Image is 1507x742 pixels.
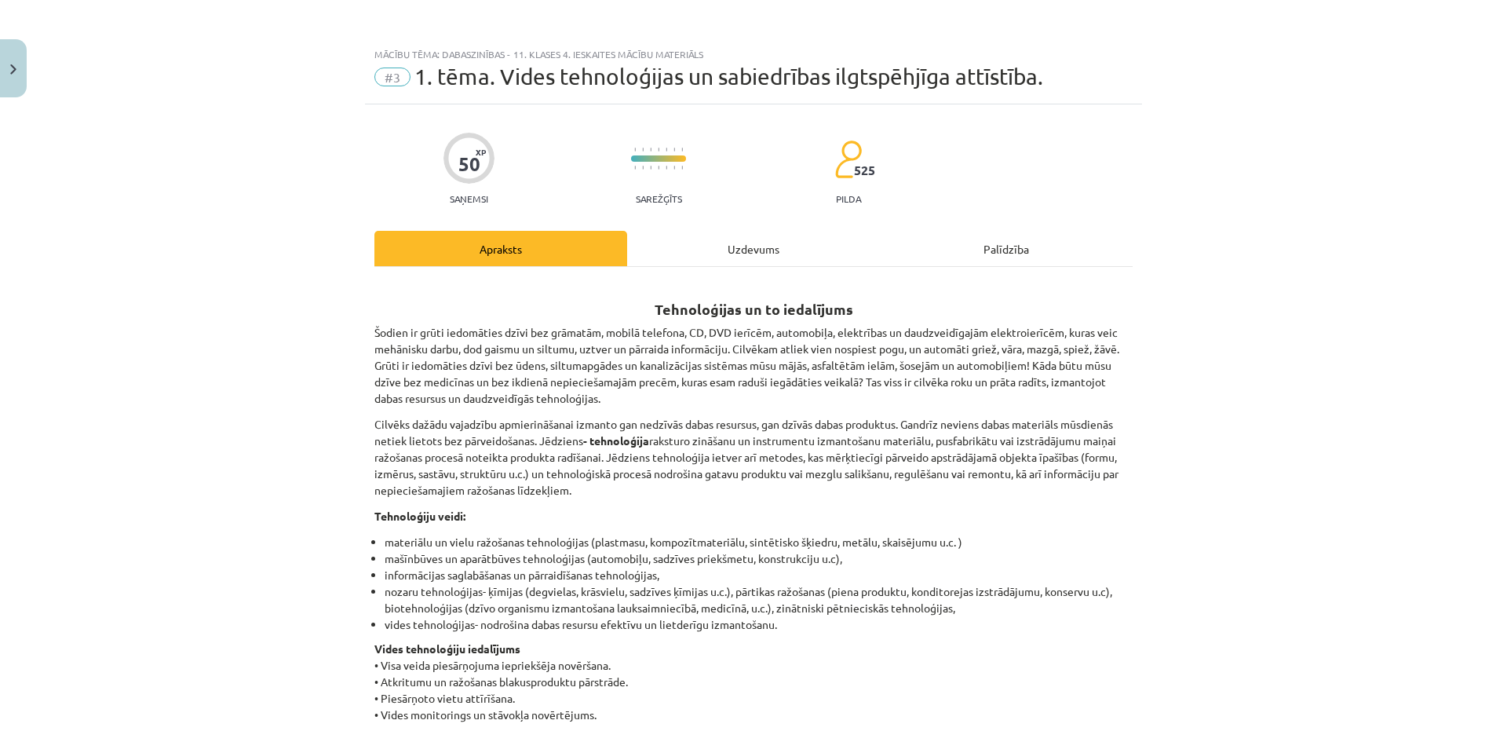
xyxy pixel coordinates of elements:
p: • Visa veida piesārņojuma iepriekšēja novēršana. • Atkritumu un ražošanas blakusproduktu pārstrād... [374,641,1133,723]
img: icon-short-line-57e1e144782c952c97e751825c79c345078a6d821885a25fce030b3d8c18986b.svg [666,166,667,170]
p: Sarežģīts [636,193,682,204]
span: 1. tēma. Vides tehnoloģijas un sabiedrības ilgtspēhjīga attīstība. [414,64,1043,90]
li: materiālu un vielu ražošanas tehnoloģijas (plastmasu, kompozītmateriālu, sintētisko šķiedru, metā... [385,534,1133,550]
img: icon-short-line-57e1e144782c952c97e751825c79c345078a6d821885a25fce030b3d8c18986b.svg [642,148,644,152]
b: - tehnoloģija [583,433,649,448]
img: icon-short-line-57e1e144782c952c97e751825c79c345078a6d821885a25fce030b3d8c18986b.svg [666,148,667,152]
p: Saņemsi [443,193,494,204]
li: vides tehnoloģijas- nodrošina dabas resursu efektīvu un lietderīgu izmantošanu. [385,616,1133,633]
b: Vides tehnoloģiju iedalījums [374,641,520,656]
img: icon-short-line-57e1e144782c952c97e751825c79c345078a6d821885a25fce030b3d8c18986b.svg [642,166,644,170]
b: Tehnoloģijas un to iedalījums [655,300,853,318]
span: XP [476,148,486,156]
img: icon-short-line-57e1e144782c952c97e751825c79c345078a6d821885a25fce030b3d8c18986b.svg [658,166,659,170]
img: icon-short-line-57e1e144782c952c97e751825c79c345078a6d821885a25fce030b3d8c18986b.svg [681,166,683,170]
span: #3 [374,68,411,86]
span: 525 [854,163,875,177]
img: icon-close-lesson-0947bae3869378f0d4975bcd49f059093ad1ed9edebbc8119c70593378902aed.svg [10,64,16,75]
img: students-c634bb4e5e11cddfef0936a35e636f08e4e9abd3cc4e673bd6f9a4125e45ecb1.svg [834,140,862,179]
div: Mācību tēma: Dabaszinības - 11. klases 4. ieskaites mācību materiāls [374,49,1133,60]
img: icon-short-line-57e1e144782c952c97e751825c79c345078a6d821885a25fce030b3d8c18986b.svg [650,166,651,170]
div: Uzdevums [627,231,880,266]
img: icon-short-line-57e1e144782c952c97e751825c79c345078a6d821885a25fce030b3d8c18986b.svg [673,148,675,152]
p: Šodien ir grūti iedomāties dzīvi bez grāmatām, mobilā telefona, CD, DVD ierīcēm, automobiļa, elek... [374,324,1133,407]
div: Palīdzība [880,231,1133,266]
img: icon-short-line-57e1e144782c952c97e751825c79c345078a6d821885a25fce030b3d8c18986b.svg [658,148,659,152]
p: Cilvēks dažādu vajadzību apmierināšanai izmanto gan nedzīvās dabas resursus, gan dzīvās dabas pro... [374,416,1133,499]
b: Tehnoloģiju veidi: [374,509,465,523]
div: 50 [458,153,480,175]
img: icon-short-line-57e1e144782c952c97e751825c79c345078a6d821885a25fce030b3d8c18986b.svg [650,148,651,152]
li: mašīnbūves un aparātbūves tehnoloģijas (automobiļu, sadzīves priekšmetu, konstrukciju u.c), [385,550,1133,567]
p: pilda [836,193,861,204]
li: informācijas saglabāšanas un pārraidīšanas tehnoloģijas, [385,567,1133,583]
img: icon-short-line-57e1e144782c952c97e751825c79c345078a6d821885a25fce030b3d8c18986b.svg [673,166,675,170]
img: icon-short-line-57e1e144782c952c97e751825c79c345078a6d821885a25fce030b3d8c18986b.svg [634,148,636,152]
img: icon-short-line-57e1e144782c952c97e751825c79c345078a6d821885a25fce030b3d8c18986b.svg [681,148,683,152]
li: nozaru tehnoloģijas- ķīmijas (degvielas, krāsvielu, sadzīves ķīmijas u.c.), pārtikas ražošanas (p... [385,583,1133,616]
div: Apraksts [374,231,627,266]
img: icon-short-line-57e1e144782c952c97e751825c79c345078a6d821885a25fce030b3d8c18986b.svg [634,166,636,170]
